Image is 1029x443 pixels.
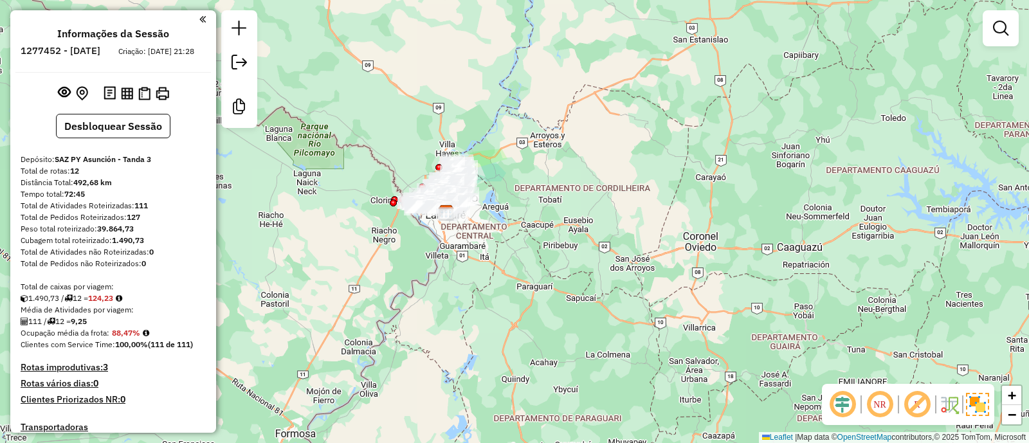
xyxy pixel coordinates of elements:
div: Média de Atividades por viagem: [21,304,206,316]
a: Clique aqui para minimizar o painel [199,12,206,26]
em: Média calculada utilizando a maior ocupação (%Peso ou %Cubagem) de cada rota da sessão. Rotas cro... [143,329,149,337]
span: Exibir rótulo [902,389,933,420]
div: Cubagem total roteirizado: [21,235,206,246]
strong: 0 [93,377,98,389]
strong: 9,25 [71,316,87,326]
div: Total de Pedidos Roteirizados: [21,212,206,223]
h4: Transportadoras [21,422,206,433]
div: 111 / 12 = [21,316,206,327]
div: Total de Pedidos não Roteirizados: [21,258,206,269]
img: SAZ PY Asunción - Tanda 3 [438,204,455,221]
strong: 100,00% [115,339,148,349]
div: Total de Atividades Roteirizadas: [21,200,206,212]
strong: 492,68 km [73,177,112,187]
div: Criação: [DATE] 21:28 [113,46,199,57]
h4: Clientes Priorizados NR: [21,394,206,405]
span: | [795,433,797,442]
span: + [1008,387,1016,403]
div: Distância Total: [21,177,206,188]
button: Centralizar mapa no depósito ou ponto de apoio [73,84,91,104]
div: Depósito: [21,154,206,165]
div: Map data © contributors,© 2025 TomTom, Microsoft [759,432,1029,443]
button: Visualizar relatório de Roteirização [118,84,136,102]
strong: 111 [134,201,148,210]
i: Meta Caixas/viagem: 187,00 Diferença: -62,77 [116,294,122,302]
strong: 127 [127,212,140,222]
img: Fluxo de ruas [939,394,960,415]
button: Logs desbloquear sessão [101,84,118,104]
div: Total de Atividades não Roteirizadas: [21,246,206,258]
i: Total de rotas [47,318,55,325]
strong: 124,23 [88,293,113,303]
strong: 1.490,73 [112,235,144,245]
a: Criar modelo [226,94,252,123]
h4: Rotas improdutivas: [21,362,206,373]
strong: 72:45 [64,189,85,199]
span: Ocultar NR [864,389,895,420]
button: Imprimir Rotas [153,84,172,103]
i: Total de Atividades [21,318,28,325]
strong: SAZ PY Asunción - Tanda 3 [55,154,151,164]
a: Nova sessão e pesquisa [226,15,252,44]
div: Total de caixas por viagem: [21,281,206,293]
i: Cubagem total roteirizado [21,294,28,302]
i: Total de rotas [64,294,73,302]
strong: 88,47% [112,328,140,338]
a: Exibir filtros [988,15,1014,41]
strong: 0 [149,247,154,257]
div: Total de rotas: [21,165,206,177]
h4: Rotas vários dias: [21,378,206,389]
a: Exportar sessão [226,50,252,78]
a: OpenStreetMap [837,433,892,442]
a: Leaflet [762,433,793,442]
h6: 1277452 - [DATE] [21,45,100,57]
strong: 3 [103,361,108,373]
strong: 0 [141,258,146,268]
button: Exibir sessão original [55,83,73,104]
strong: 0 [120,393,125,405]
img: Exibir/Ocultar setores [966,393,989,416]
div: Tempo total: [21,188,206,200]
span: Ocupação média da frota: [21,328,109,338]
span: Clientes com Service Time: [21,339,115,349]
a: Zoom out [1002,405,1021,424]
strong: 39.864,73 [97,224,134,233]
a: Zoom in [1002,386,1021,405]
button: Desbloquear Sessão [56,114,170,138]
strong: 12 [70,166,79,176]
button: Visualizar Romaneio [136,84,153,103]
span: Ocultar deslocamento [827,389,858,420]
h4: Informações da Sessão [57,28,169,40]
div: Peso total roteirizado: [21,223,206,235]
div: 1.490,73 / 12 = [21,293,206,304]
span: − [1008,406,1016,422]
strong: (111 de 111) [148,339,193,349]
